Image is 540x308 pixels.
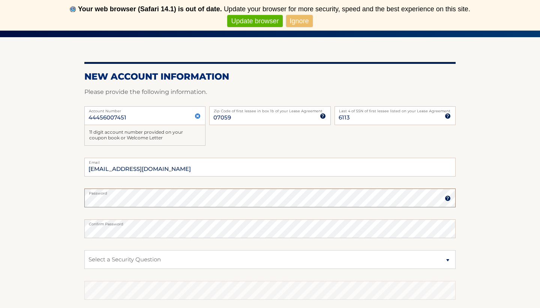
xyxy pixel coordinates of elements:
h2: New Account Information [84,71,456,82]
label: Email [84,158,456,164]
input: Account Number [84,106,205,125]
input: Email [84,158,456,177]
label: Account Number [84,106,205,112]
a: Update browser [227,15,282,27]
img: tooltip.svg [445,195,451,201]
b: Your web browser (Safari 14.1) is out of date. [78,5,222,13]
span: Update your browser for more security, speed and the best experience on this site. [224,5,470,13]
label: Password [84,189,456,195]
label: Zip Code of first lessee in box 1b of your Lease Agreement [209,106,330,112]
div: 11 digit account number provided on your coupon book or Welcome Letter [84,125,205,146]
img: close.svg [195,113,201,119]
label: Last 4 of SSN of first lessee listed on your Lease Agreement [334,106,456,112]
img: tooltip.svg [445,113,451,119]
label: Confirm Password [84,219,456,225]
p: Please provide the following information. [84,87,456,97]
a: Ignore [286,15,313,27]
img: tooltip.svg [320,113,326,119]
input: SSN or EIN (last 4 digits only) [334,106,456,125]
input: Zip Code [209,106,330,125]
